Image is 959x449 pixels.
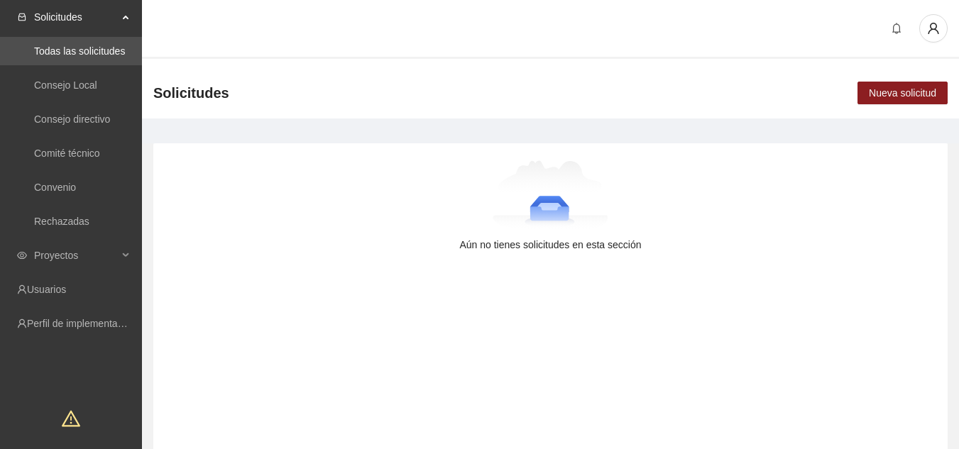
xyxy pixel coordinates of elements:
a: Usuarios [27,284,66,295]
a: Perfil de implementadora [27,318,138,329]
a: Consejo Local [34,79,97,91]
img: Aún no tienes solicitudes en esta sección [493,160,608,231]
div: Aún no tienes solicitudes en esta sección [176,237,925,253]
button: user [919,14,948,43]
span: Solicitudes [153,82,229,104]
span: inbox [17,12,27,22]
span: Nueva solicitud [869,85,936,101]
span: Proyectos [34,241,118,270]
a: Convenio [34,182,76,193]
a: Comité técnico [34,148,100,159]
a: Consejo directivo [34,113,110,125]
span: bell [886,23,907,34]
span: user [920,22,947,35]
button: Nueva solicitud [857,82,948,104]
span: warning [62,409,80,428]
a: Todas las solicitudes [34,45,125,57]
span: Solicitudes [34,3,118,31]
button: bell [885,17,908,40]
a: Rechazadas [34,216,89,227]
span: eye [17,250,27,260]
